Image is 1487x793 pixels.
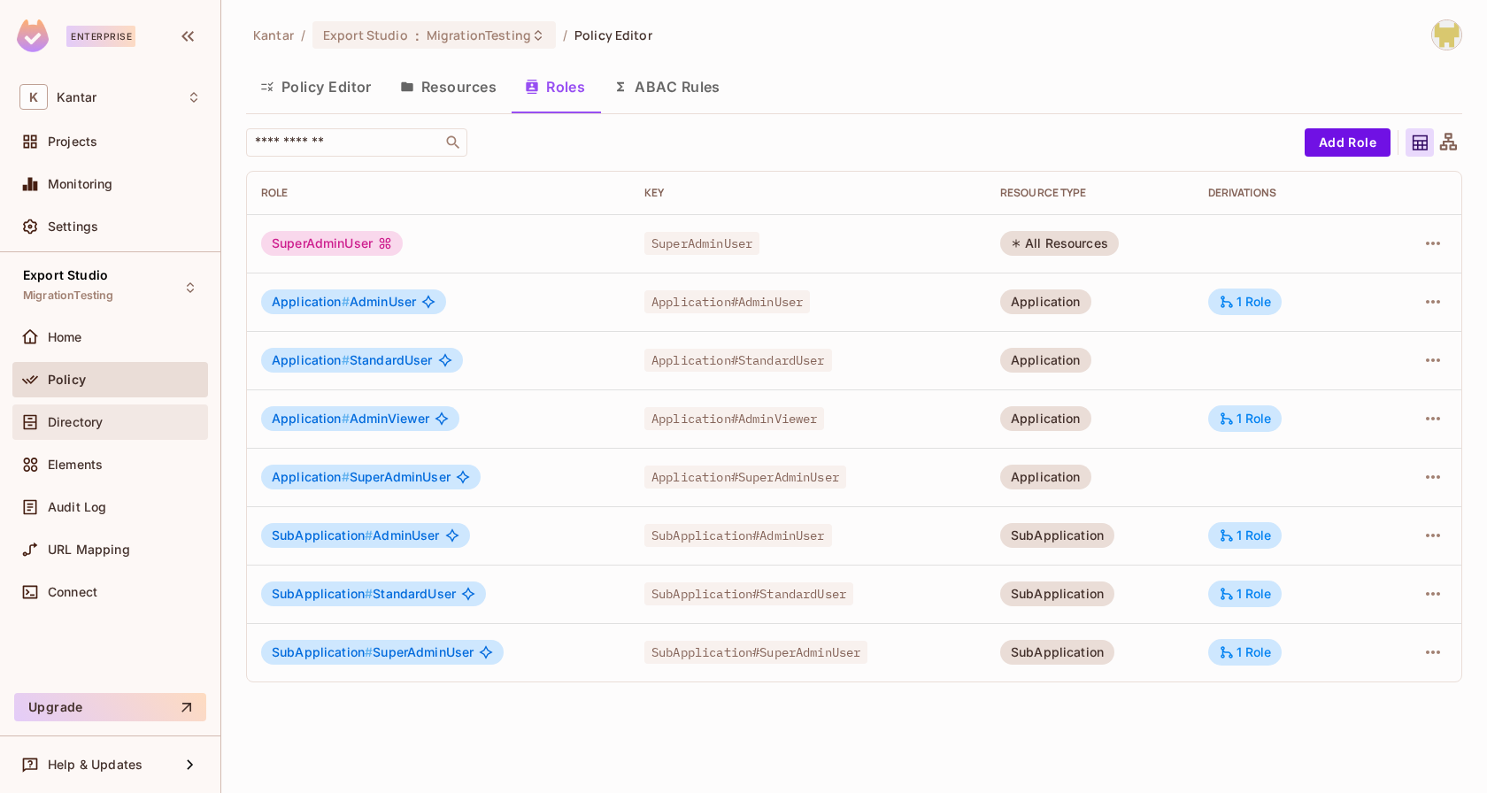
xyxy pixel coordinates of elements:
span: # [342,352,350,367]
button: Add Role [1305,128,1391,157]
span: Application#AdminViewer [644,407,824,430]
span: # [342,294,350,309]
div: SubApplication [1000,640,1114,665]
button: ABAC Rules [599,65,735,109]
div: SubApplication [1000,581,1114,606]
span: Application [272,411,350,426]
div: Application [1000,289,1091,314]
li: / [301,27,305,43]
span: AdminUser [272,528,440,543]
span: K [19,84,48,110]
span: # [342,411,350,426]
button: Upgrade [14,693,206,721]
span: Connect [48,585,97,599]
div: Application [1000,465,1091,489]
span: Application [272,469,350,484]
img: SReyMgAAAABJRU5ErkJggg== [17,19,49,52]
li: / [563,27,567,43]
span: SuperAdminUser [644,232,759,255]
div: RESOURCE TYPE [1000,186,1180,200]
span: Audit Log [48,500,106,514]
span: Elements [48,458,103,472]
button: Roles [511,65,599,109]
span: # [365,586,373,601]
button: Resources [386,65,511,109]
span: Projects [48,135,97,149]
span: SuperAdminUser [272,470,451,484]
span: SubApplication [272,527,373,543]
div: Key [644,186,972,200]
span: Application [272,352,350,367]
div: SubApplication [1000,523,1114,548]
span: Directory [48,415,103,429]
span: Export Studio [23,268,108,282]
span: AdminUser [272,295,416,309]
button: Policy Editor [246,65,386,109]
div: Role [261,186,616,200]
span: # [365,527,373,543]
span: Application#StandardUser [644,349,832,372]
span: MigrationTesting [23,289,113,303]
span: Workspace: Kantar [57,90,96,104]
span: Policy [48,373,86,387]
div: Application [1000,348,1091,373]
div: Derivations [1208,186,1368,200]
span: URL Mapping [48,543,130,557]
img: Girishankar.VP@kantar.com [1432,20,1461,50]
span: MigrationTesting [427,27,531,43]
div: 1 Role [1219,294,1272,310]
span: AdminViewer [272,412,429,426]
span: StandardUser [272,587,456,601]
div: 1 Role [1219,527,1272,543]
div: 1 Role [1219,586,1272,602]
span: SuperAdminUser [272,645,474,659]
span: SubApplication [272,586,373,601]
span: Application#SuperAdminUser [644,466,846,489]
span: SubApplication#StandardUser [644,582,853,605]
span: Export Studio [323,27,408,43]
span: SubApplication#SuperAdminUser [644,641,867,664]
span: Help & Updates [48,758,143,772]
span: SubApplication [272,644,373,659]
span: SubApplication#AdminUser [644,524,832,547]
div: 1 Role [1219,644,1272,660]
span: the active workspace [253,27,294,43]
span: Monitoring [48,177,113,191]
span: Application#AdminUser [644,290,810,313]
span: Home [48,330,82,344]
div: Application [1000,406,1091,431]
span: Policy Editor [574,27,652,43]
span: : [414,28,420,42]
span: # [365,644,373,659]
div: SuperAdminUser [261,231,403,256]
div: Enterprise [66,26,135,47]
span: Application [272,294,350,309]
span: # [342,469,350,484]
span: StandardUser [272,353,433,367]
span: Settings [48,219,98,234]
div: All Resources [1000,231,1119,256]
div: 1 Role [1219,411,1272,427]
